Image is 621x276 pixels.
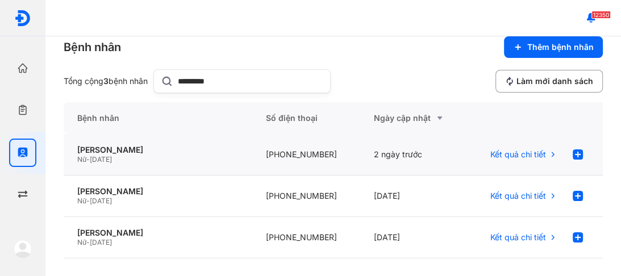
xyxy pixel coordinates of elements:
[252,175,360,217] div: [PHONE_NUMBER]
[77,196,86,205] span: Nữ
[490,191,546,201] span: Kết quả chi tiết
[86,155,90,164] span: -
[360,134,468,175] div: 2 ngày trước
[252,102,360,134] div: Số điện thoại
[77,228,239,238] div: [PERSON_NAME]
[360,217,468,258] div: [DATE]
[86,196,90,205] span: -
[527,42,594,52] span: Thêm bệnh nhân
[504,36,603,58] button: Thêm bệnh nhân
[86,238,90,246] span: -
[64,102,252,134] div: Bệnh nhân
[252,134,360,175] div: [PHONE_NUMBER]
[77,186,239,196] div: [PERSON_NAME]
[64,39,121,55] div: Bệnh nhân
[64,76,149,86] div: Tổng cộng bệnh nhân
[374,111,455,125] div: Ngày cập nhật
[490,149,546,160] span: Kết quả chi tiết
[90,196,112,205] span: [DATE]
[103,76,109,86] span: 3
[77,155,86,164] span: Nữ
[495,70,603,93] button: Làm mới danh sách
[516,76,593,86] span: Làm mới danh sách
[360,175,468,217] div: [DATE]
[490,232,546,242] span: Kết quả chi tiết
[14,240,32,258] img: logo
[252,217,360,258] div: [PHONE_NUMBER]
[90,238,112,246] span: [DATE]
[90,155,112,164] span: [DATE]
[77,238,86,246] span: Nữ
[14,10,31,27] img: logo
[77,145,239,155] div: [PERSON_NAME]
[591,11,611,19] span: 12350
